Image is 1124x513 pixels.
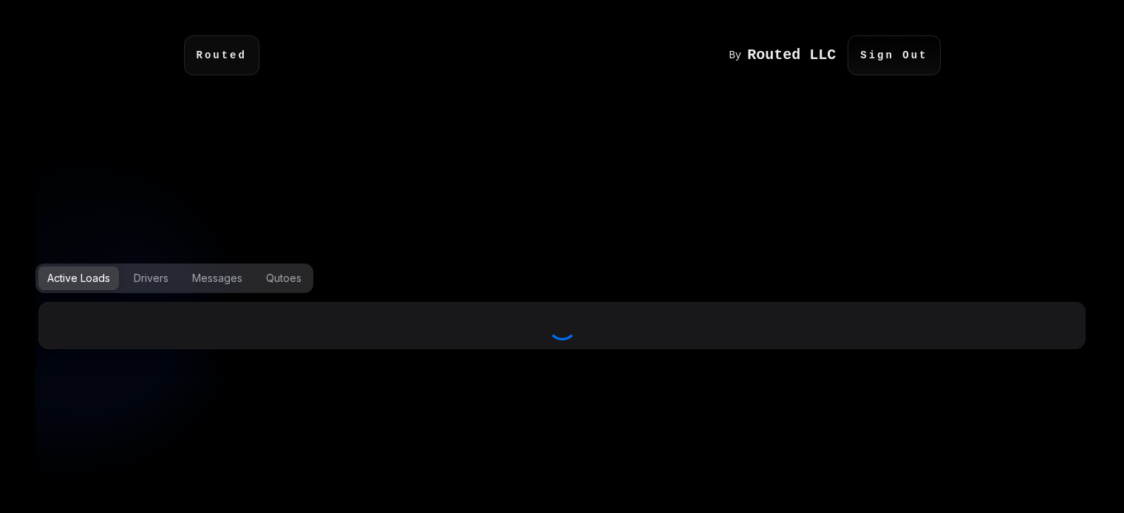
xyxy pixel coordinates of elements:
h1: Routed LLC [747,48,836,63]
code: Routed [197,48,247,63]
div: Qutoes [266,271,302,286]
a: By Routed LLC [729,48,848,63]
code: Sign Out [860,48,927,63]
p: Sign Out [848,35,940,75]
div: Options [35,264,313,293]
div: Drivers [134,271,168,286]
div: Options [35,264,1089,293]
div: Messages [192,271,242,286]
div: Loading [47,311,1077,340]
div: Active Loads [47,271,110,286]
